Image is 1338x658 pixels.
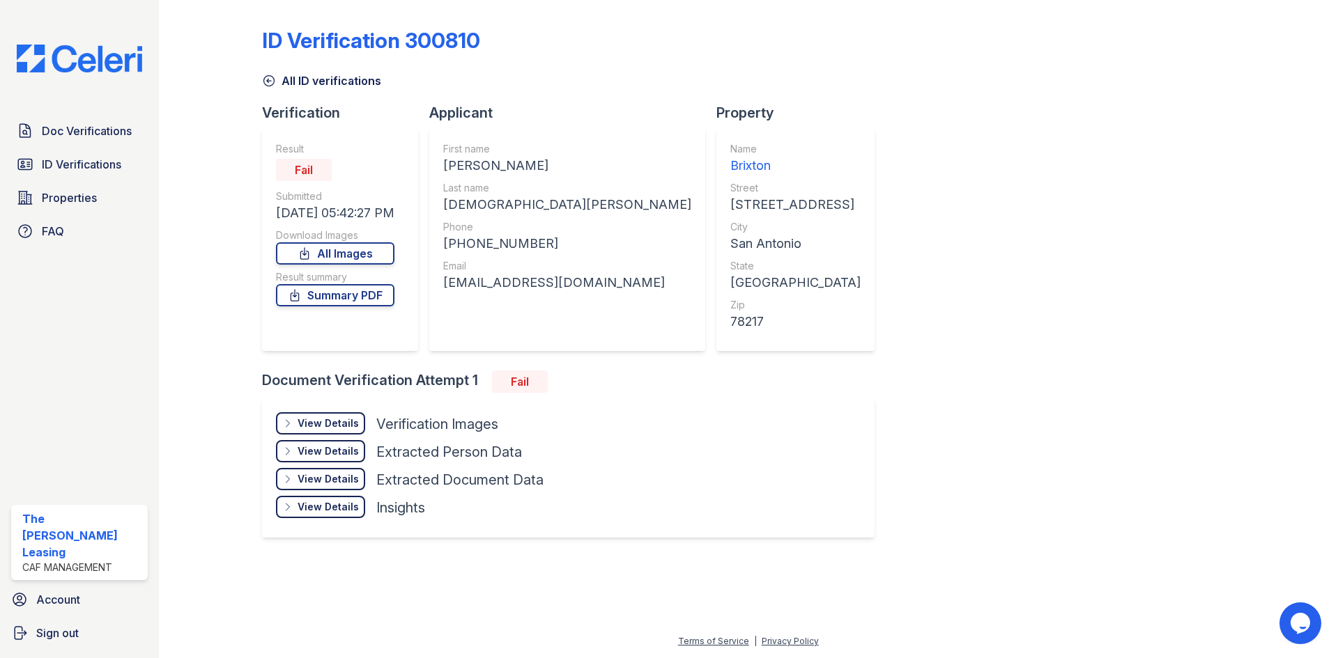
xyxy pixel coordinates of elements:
[298,416,359,430] div: View Details
[276,284,394,306] a: Summary PDF
[6,619,153,647] a: Sign out
[11,150,148,178] a: ID Verifications
[262,72,381,89] a: All ID verifications
[11,217,148,245] a: FAQ
[276,270,394,284] div: Result summary
[276,228,394,242] div: Download Images
[730,142,861,156] div: Name
[42,223,64,240] span: FAQ
[298,444,359,458] div: View Details
[276,142,394,156] div: Result
[42,189,97,206] span: Properties
[262,28,480,53] div: ID Verification 300810
[376,414,498,434] div: Verification Images
[6,45,153,72] img: CE_Logo_Blue-a8612792a0a2168367f1c8372b55b34899dd931a85d93a1a3d3e32e68fde9ad4.png
[22,510,142,561] div: The [PERSON_NAME] Leasing
[443,195,691,214] div: [DEMOGRAPHIC_DATA][PERSON_NAME]
[298,500,359,514] div: View Details
[730,156,861,175] div: Brixton
[262,103,429,123] div: Verification
[42,156,121,173] span: ID Verifications
[276,159,332,181] div: Fail
[22,561,142,574] div: CAF Management
[6,586,153,613] a: Account
[11,184,148,212] a: Properties
[443,234,691,253] div: [PHONE_NUMBER]
[276,203,394,223] div: [DATE] 05:42:27 PM
[678,636,749,646] a: Terms of Service
[298,472,359,486] div: View Details
[730,312,861,331] div: 78217
[754,636,757,646] div: |
[443,142,691,156] div: First name
[36,591,80,608] span: Account
[716,103,886,123] div: Property
[42,123,132,139] span: Doc Verifications
[276,189,394,203] div: Submitted
[376,442,522,462] div: Extracted Person Data
[429,103,716,123] div: Applicant
[443,259,691,273] div: Email
[443,156,691,175] div: [PERSON_NAME]
[762,636,819,646] a: Privacy Policy
[730,220,861,234] div: City
[730,234,861,253] div: San Antonio
[376,470,544,489] div: Extracted Document Data
[443,181,691,195] div: Last name
[443,220,691,234] div: Phone
[11,117,148,145] a: Doc Verifications
[36,625,79,641] span: Sign out
[730,273,861,292] div: [GEOGRAPHIC_DATA]
[730,298,861,312] div: Zip
[730,195,861,214] div: [STREET_ADDRESS]
[262,370,886,393] div: Document Verification Attempt 1
[276,242,394,265] a: All Images
[376,498,425,517] div: Insights
[730,181,861,195] div: Street
[443,273,691,292] div: [EMAIL_ADDRESS][DOMAIN_NAME]
[730,142,861,175] a: Name Brixton
[1279,602,1324,644] iframe: chat widget
[492,370,548,393] div: Fail
[730,259,861,273] div: State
